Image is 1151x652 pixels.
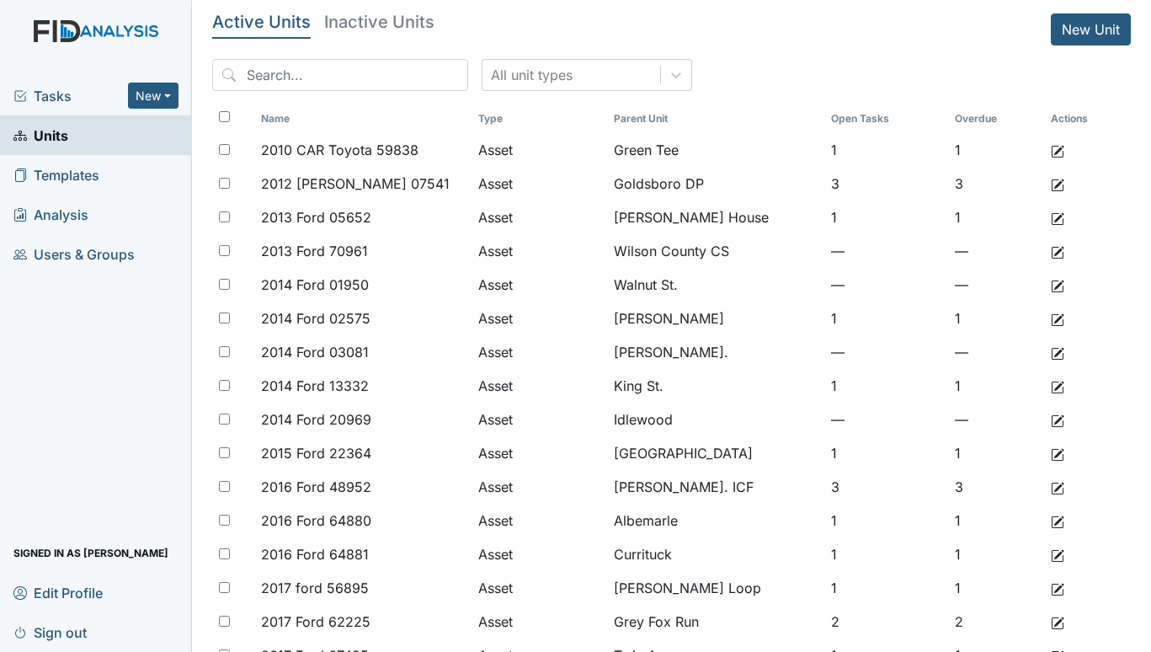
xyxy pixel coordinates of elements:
td: Asset [472,234,606,268]
th: Toggle SortBy [254,104,472,133]
input: Search... [212,59,468,91]
button: New [128,83,179,109]
td: 1 [824,200,948,234]
td: Asset [472,605,606,639]
td: [PERSON_NAME]. [607,335,825,369]
td: [PERSON_NAME] [607,302,825,335]
td: — [824,234,948,268]
td: Idlewood [607,403,825,436]
span: 2017 Ford 62225 [261,612,370,632]
span: 2012 [PERSON_NAME] 07541 [261,174,450,194]
span: Signed in as [PERSON_NAME] [13,540,168,566]
td: 1 [948,436,1044,470]
td: 1 [824,571,948,605]
span: Edit Profile [13,580,103,606]
span: 2013 Ford 70961 [261,241,368,261]
span: 2014 Ford 01950 [261,275,369,295]
td: 1 [824,504,948,537]
td: 1 [948,133,1044,167]
td: Green Tee [607,133,825,167]
th: Toggle SortBy [824,104,948,133]
td: [PERSON_NAME]. ICF [607,470,825,504]
th: Toggle SortBy [948,104,1044,133]
span: 2014 Ford 02575 [261,308,370,329]
td: — [948,403,1044,436]
td: 2 [824,605,948,639]
td: 1 [948,302,1044,335]
td: Asset [472,200,606,234]
td: Asset [472,268,606,302]
td: 3 [948,167,1044,200]
td: Albemarle [607,504,825,537]
td: 3 [948,470,1044,504]
td: Asset [472,302,606,335]
input: Toggle All Rows Selected [219,111,230,122]
a: Tasks [13,86,128,106]
td: 1 [948,571,1044,605]
td: 1 [824,302,948,335]
span: Sign out [13,619,87,645]
span: Units [13,122,68,148]
td: Asset [472,504,606,537]
td: — [948,335,1044,369]
span: 2016 Ford 64880 [261,510,371,531]
td: 3 [824,167,948,200]
td: 2 [948,605,1044,639]
span: 2017 ford 56895 [261,578,369,598]
td: 1 [948,200,1044,234]
td: Wilson County CS [607,234,825,268]
td: [PERSON_NAME] Loop [607,571,825,605]
td: — [824,335,948,369]
span: 2016 Ford 48952 [261,477,371,497]
td: Asset [472,369,606,403]
span: 2014 Ford 03081 [261,342,369,362]
td: Asset [472,133,606,167]
th: Toggle SortBy [472,104,606,133]
th: Actions [1044,104,1128,133]
span: Analysis [13,201,88,227]
td: Walnut St. [607,268,825,302]
span: 2014 Ford 13332 [261,376,369,396]
td: — [948,268,1044,302]
td: 1 [948,369,1044,403]
td: 1 [824,133,948,167]
td: Asset [472,571,606,605]
h5: Inactive Units [324,13,434,30]
span: Users & Groups [13,241,135,267]
span: 2015 Ford 22364 [261,443,371,463]
a: New Unit [1051,13,1131,45]
td: — [948,234,1044,268]
td: Goldsboro DP [607,167,825,200]
td: Asset [472,436,606,470]
td: Currituck [607,537,825,571]
td: [GEOGRAPHIC_DATA] [607,436,825,470]
td: Grey Fox Run [607,605,825,639]
td: 3 [824,470,948,504]
td: Asset [472,335,606,369]
td: King St. [607,369,825,403]
td: 1 [948,537,1044,571]
td: 1 [824,436,948,470]
span: 2016 Ford 64881 [261,544,369,564]
span: 2014 Ford 20969 [261,409,371,430]
span: 2010 CAR Toyota 59838 [261,140,418,160]
td: Asset [472,537,606,571]
td: 1 [824,537,948,571]
h5: Active Units [212,13,311,30]
td: [PERSON_NAME] House [607,200,825,234]
td: Asset [472,403,606,436]
td: Asset [472,167,606,200]
th: Toggle SortBy [607,104,825,133]
td: — [824,403,948,436]
td: 1 [824,369,948,403]
span: Templates [13,162,99,188]
td: — [824,268,948,302]
td: Asset [472,470,606,504]
td: 1 [948,504,1044,537]
div: All unit types [491,65,573,85]
span: 2013 Ford 05652 [261,207,371,227]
